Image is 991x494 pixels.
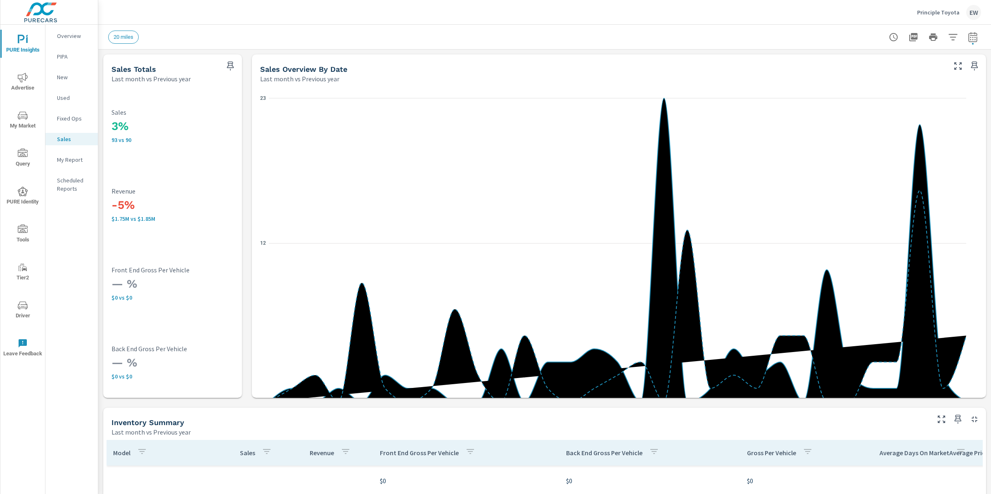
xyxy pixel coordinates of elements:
[310,449,334,457] p: Revenue
[3,262,43,283] span: Tier2
[57,32,91,40] p: Overview
[949,449,989,457] p: Average Price
[111,198,234,212] h3: -5%
[3,111,43,131] span: My Market
[3,73,43,93] span: Advertise
[566,476,734,486] p: $0
[3,300,43,321] span: Driver
[965,29,981,45] button: Select Date Range
[113,449,130,457] p: Model
[966,5,981,20] div: EW
[57,135,91,143] p: Sales
[111,65,156,73] h5: Sales Totals
[747,449,796,457] p: Gross Per Vehicle
[3,35,43,55] span: PURE Insights
[935,413,948,426] button: Make Fullscreen
[111,356,234,370] h3: — %
[260,95,266,101] text: 23
[57,114,91,123] p: Fixed Ops
[111,345,234,352] p: Back End Gross Per Vehicle
[57,73,91,81] p: New
[45,112,98,125] div: Fixed Ops
[57,52,91,61] p: PIPA
[45,71,98,83] div: New
[45,154,98,166] div: My Report
[566,449,642,457] p: Back End Gross Per Vehicle
[747,476,866,486] p: $0
[57,156,91,164] p: My Report
[111,74,191,84] p: Last month vs Previous year
[260,240,266,246] text: 12
[260,65,347,73] h5: Sales Overview By Date
[111,427,191,437] p: Last month vs Previous year
[968,413,981,426] button: Minimize Widget
[111,109,234,116] p: Sales
[3,187,43,207] span: PURE Identity
[951,59,965,73] button: Make Fullscreen
[3,338,43,359] span: Leave Feedback
[0,25,45,366] div: nav menu
[380,449,459,457] p: Front End Gross Per Vehicle
[968,59,981,73] span: Save this to your personalized report
[111,418,184,427] h5: Inventory Summary
[925,29,941,45] button: Print Report
[45,174,98,195] div: Scheduled Reports
[951,413,965,426] span: Save this to your personalized report
[905,29,922,45] button: "Export Report to PDF"
[111,137,234,143] p: 93 vs 90
[380,476,553,486] p: $0
[57,176,91,193] p: Scheduled Reports
[109,34,138,40] span: 20 miles
[111,294,234,301] p: $0 vs $0
[3,225,43,245] span: Tools
[45,133,98,145] div: Sales
[45,50,98,63] div: PIPA
[45,30,98,42] div: Overview
[240,449,255,457] p: Sales
[45,92,98,104] div: Used
[260,74,339,84] p: Last month vs Previous year
[945,29,961,45] button: Apply Filters
[111,215,234,222] p: $1,752,739 vs $1,845,107
[111,373,234,380] p: $0 vs $0
[57,94,91,102] p: Used
[224,59,237,73] span: Save this to your personalized report
[3,149,43,169] span: Query
[111,277,234,291] h3: — %
[111,119,234,133] h3: 3%
[111,266,234,274] p: Front End Gross Per Vehicle
[111,187,234,195] p: Revenue
[917,9,960,16] p: Principle Toyota
[880,449,949,457] p: Average Days On Market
